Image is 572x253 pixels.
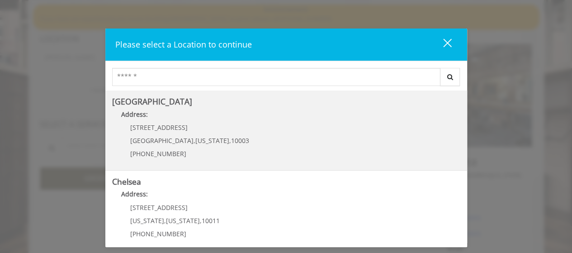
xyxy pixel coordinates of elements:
[130,229,186,238] span: [PHONE_NUMBER]
[112,96,192,107] b: [GEOGRAPHIC_DATA]
[130,123,188,132] span: [STREET_ADDRESS]
[194,136,195,145] span: ,
[130,149,186,158] span: [PHONE_NUMBER]
[166,216,200,225] span: [US_STATE]
[426,35,457,54] button: close dialog
[121,190,148,198] b: Address:
[195,136,229,145] span: [US_STATE]
[200,216,202,225] span: ,
[445,74,455,80] i: Search button
[202,216,220,225] span: 10011
[112,176,141,187] b: Chelsea
[112,68,460,91] div: Center Select
[433,38,451,52] div: close dialog
[130,136,194,145] span: [GEOGRAPHIC_DATA]
[231,136,249,145] span: 10003
[130,203,188,212] span: [STREET_ADDRESS]
[121,110,148,119] b: Address:
[112,68,440,86] input: Search Center
[130,216,164,225] span: [US_STATE]
[164,216,166,225] span: ,
[115,39,252,50] span: Please select a Location to continue
[229,136,231,145] span: ,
